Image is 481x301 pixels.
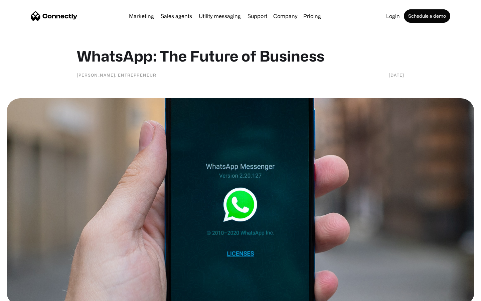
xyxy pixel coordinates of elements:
a: Schedule a demo [404,9,450,23]
a: Sales agents [158,13,195,19]
ul: Language list [13,289,40,299]
a: Support [245,13,270,19]
aside: Language selected: English [7,289,40,299]
div: [PERSON_NAME], Entrepreneur [77,72,156,78]
h1: WhatsApp: The Future of Business [77,47,404,65]
div: Company [273,11,297,21]
div: [DATE] [389,72,404,78]
a: Login [383,13,403,19]
div: Company [271,11,299,21]
a: Marketing [126,13,157,19]
a: home [31,11,77,21]
a: Pricing [301,13,324,19]
a: Utility messaging [196,13,244,19]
